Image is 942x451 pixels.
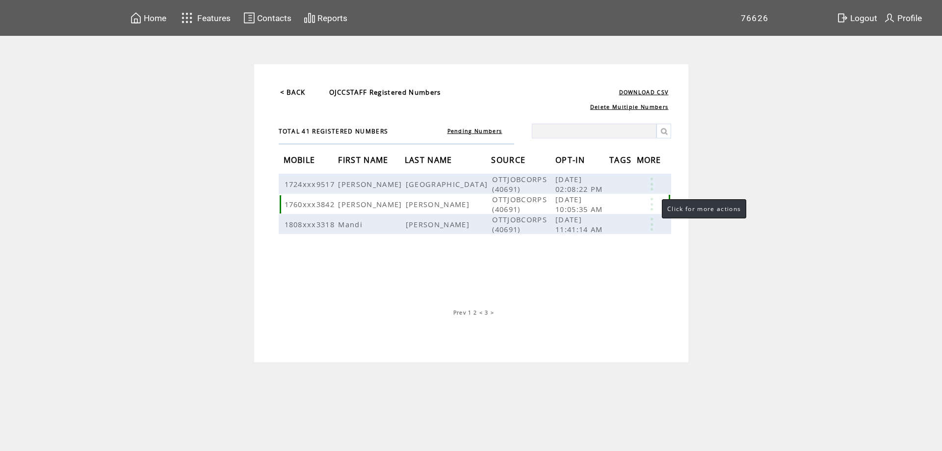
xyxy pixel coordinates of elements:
span: MOBILE [284,152,318,170]
span: Home [144,13,166,23]
a: Delete Multiple Numbers [590,104,669,110]
a: Features [177,8,233,27]
a: TAGS [609,157,634,162]
span: OTTJOBCORPS (40691) [492,174,547,194]
a: 2 [473,309,477,316]
span: Features [197,13,231,23]
span: LAST NAME [405,152,455,170]
img: features.svg [179,10,196,26]
span: 1808xxx3318 [285,219,338,229]
a: Profile [882,10,923,26]
span: Profile [897,13,922,23]
a: OPT-IN [555,157,587,162]
span: [PERSON_NAME] [406,219,472,229]
span: [DATE] 02:08:22 PM [555,174,605,194]
a: MOBILE [284,157,318,162]
span: FIRST NAME [338,152,391,170]
img: exit.svg [837,12,848,24]
span: [DATE] 11:41:14 AM [555,214,605,234]
span: 76626 [741,13,769,23]
span: < 3 > [479,309,495,316]
span: OTTJOBCORPS (40691) [492,194,547,214]
span: Contacts [257,13,291,23]
img: profile.svg [884,12,895,24]
span: OPT-IN [555,152,587,170]
img: contacts.svg [243,12,255,24]
span: 1724xxx9517 [285,179,338,189]
a: < BACK [280,88,306,97]
span: [PERSON_NAME] [338,179,404,189]
a: Logout [835,10,882,26]
span: OJCCSTAFF Registered Numbers [329,88,441,97]
a: Pending Numbers [447,128,502,134]
img: chart.svg [304,12,315,24]
span: [GEOGRAPHIC_DATA] [406,179,491,189]
span: [DATE] 10:05:35 AM [555,194,605,214]
img: home.svg [130,12,142,24]
span: [PERSON_NAME] [338,199,404,209]
a: Reports [302,10,349,26]
span: Mandi [338,219,365,229]
span: OTTJOBCORPS (40691) [492,214,547,234]
span: Reports [317,13,347,23]
a: LAST NAME [405,157,455,162]
span: Click for more actions [667,205,741,213]
span: SOURCE [491,152,528,170]
a: Prev [453,309,466,316]
a: DOWNLOAD CSV [619,89,669,96]
a: Home [129,10,168,26]
a: Contacts [242,10,293,26]
span: TAGS [609,152,634,170]
span: TOTAL 41 REGISTERED NUMBERS [279,127,389,135]
span: [PERSON_NAME] [406,199,472,209]
span: Logout [850,13,877,23]
span: 1760xxx3842 [285,199,338,209]
a: SOURCE [491,157,528,162]
a: FIRST NAME [338,157,391,162]
span: MORE [637,152,664,170]
a: 1 [468,309,471,316]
